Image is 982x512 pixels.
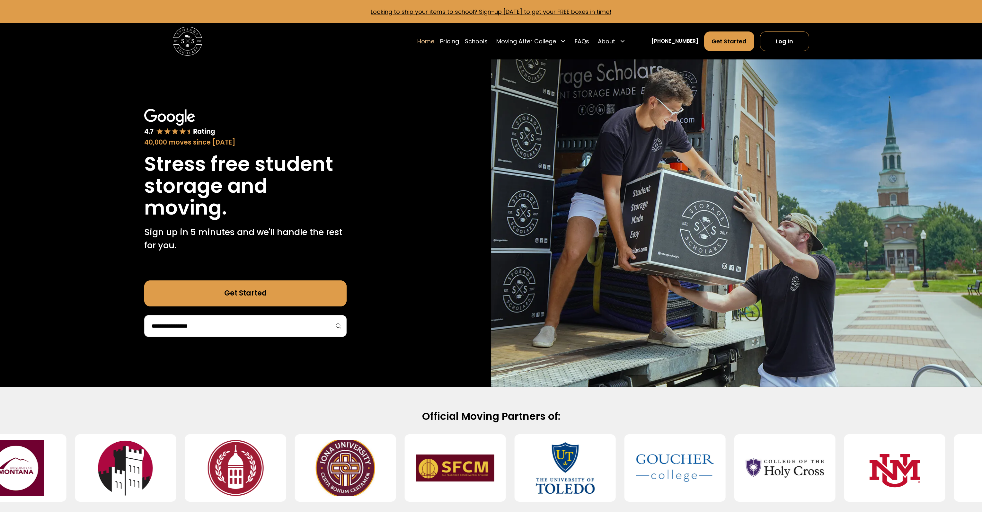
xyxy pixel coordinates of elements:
img: San Francisco Conservatory of Music [416,440,494,496]
h2: Official Moving Partners of: [260,410,722,423]
img: University of Toledo [526,440,604,496]
a: Log In [760,31,809,51]
div: 40,000 moves since [DATE] [144,137,347,147]
p: Sign up in 5 minutes and we'll handle the rest for you. [144,226,347,252]
a: Get Started [144,280,347,306]
div: About [598,37,615,46]
div: About [595,31,628,51]
img: Goucher College [636,440,714,496]
img: Google 4.7 star rating [144,109,215,136]
img: University of New Mexico [856,440,934,496]
a: home [173,27,202,56]
img: College of the Holy Cross [746,440,824,496]
img: Manhattanville University [87,440,165,496]
a: Home [417,31,434,51]
a: [PHONE_NUMBER] [651,37,698,45]
a: FAQs [575,31,589,51]
img: Storage Scholars main logo [173,27,202,56]
a: Looking to ship your items to school? Sign-up [DATE] to get your FREE boxes in time! [371,8,611,16]
a: Schools [465,31,488,51]
a: Get Started [704,31,754,51]
h1: Stress free student storage and moving. [144,153,347,219]
img: Southern Virginia University [197,440,275,496]
div: Moving After College [493,31,569,51]
a: Pricing [440,31,459,51]
img: Iona University [306,440,385,496]
div: Moving After College [496,37,556,46]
